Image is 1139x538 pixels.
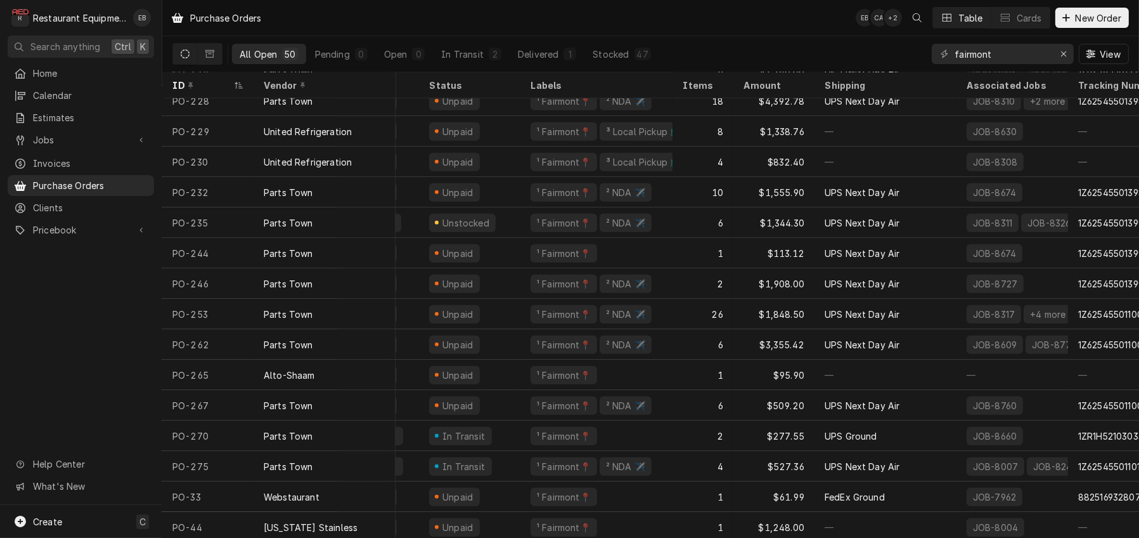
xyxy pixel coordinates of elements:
span: Pricebook [33,223,129,237]
div: JOB-8244 [1032,460,1079,473]
div: Unpaid [441,277,475,291]
div: JOB-8760 [972,399,1018,412]
div: 2 [672,421,733,451]
div: ¹ Fairmont📍 [536,186,592,199]
div: PO-253 [162,299,254,329]
div: JOB-8310 [972,95,1016,108]
div: All Open [240,48,277,61]
div: 1 [566,48,574,61]
div: Unpaid [441,338,475,351]
div: ¹ Fairmont📍 [536,490,592,504]
div: Parts Town [264,247,313,260]
div: PO-228 [162,86,254,116]
a: Go to Pricebook [8,220,154,240]
div: $527.36 [733,451,814,482]
div: — [814,360,956,390]
div: ¹ Fairmont📍 [536,247,592,260]
button: View [1079,44,1129,64]
div: ² NDA ✈️ [605,399,647,412]
a: Go to What's New [8,476,154,497]
div: ¹ Fairmont📍 [536,155,592,169]
div: [US_STATE] Stainless [264,521,357,534]
div: Items [683,79,721,92]
div: Vendor [264,79,383,92]
div: $1,555.90 [733,177,814,207]
div: ¹ Fairmont📍 [536,521,592,534]
div: JOB-8007 [972,460,1019,473]
div: +4 more [1029,308,1067,321]
span: Jobs [33,133,129,147]
div: Status [429,79,508,92]
span: Purchase Orders [33,179,148,192]
div: JOB-8326 [1026,216,1072,230]
div: ² NDA ✈️ [605,308,647,321]
div: ³ Local Pickup 🛍️ [605,125,683,138]
div: Parts Town [264,277,313,291]
div: Unpaid [441,155,475,169]
span: Home [33,67,148,80]
div: Stocked [593,48,629,61]
div: UPS Next Day Air [825,216,900,230]
span: Help Center [33,457,146,471]
div: Amount [743,79,802,92]
div: UPS Next Day Air [825,95,900,108]
div: JOB-8311 [972,216,1014,230]
div: ¹ Fairmont📍 [536,338,592,351]
div: 50 [285,48,295,61]
div: JOB-8317 [972,308,1016,321]
div: PO-230 [162,147,254,177]
div: Parts Town [264,308,313,321]
a: Invoices [8,153,154,174]
div: ¹ Fairmont📍 [536,369,592,382]
div: Emily Bird's Avatar [133,9,151,27]
div: $4,392.78 [733,86,814,116]
div: PO-270 [162,421,254,451]
input: Keyword search [955,44,1050,64]
div: 18 [672,86,733,116]
div: UPS Next Day Air [825,460,900,473]
span: View [1097,48,1123,61]
div: Restaurant Equipment Diagnostics [33,11,126,25]
div: Parts Town [264,338,313,351]
div: CA [870,9,888,27]
div: $1,908.00 [733,268,814,299]
div: PO-235 [162,207,254,238]
span: C [139,515,146,528]
div: ² NDA ✈️ [605,95,647,108]
div: Chrissy Adams's Avatar [870,9,888,27]
div: Unpaid [441,521,475,534]
div: $113.12 [733,238,814,268]
div: Unpaid [441,490,475,504]
div: $3,355.42 [733,329,814,360]
div: JOB-8674 [972,247,1017,260]
div: ¹ Fairmont📍 [536,399,592,412]
a: Clients [8,197,154,218]
div: In Transit [441,48,484,61]
div: Unpaid [441,308,475,321]
div: Parts Town [264,95,313,108]
div: FedEx Ground [825,490,885,504]
div: 26 [672,299,733,329]
div: PO-267 [162,390,254,421]
div: Unpaid [441,399,475,412]
div: JOB-7962 [972,490,1017,504]
div: $1,848.50 [733,299,814,329]
div: In Transit [441,430,487,443]
div: $1,338.76 [733,116,814,147]
button: New Order [1055,8,1129,28]
div: ¹ Fairmont📍 [536,430,592,443]
div: 1 [672,360,733,390]
div: United Refrigeration [264,155,352,169]
div: Labels [531,79,662,92]
div: 8 [672,116,733,147]
div: UPS Ground [825,430,877,443]
div: PO-229 [162,116,254,147]
div: ² NDA ✈️ [605,216,647,230]
button: Erase input [1053,44,1074,64]
div: Unpaid [441,95,475,108]
div: Open [384,48,408,61]
div: JOB-8004 [972,521,1019,534]
span: Clients [33,201,148,214]
div: Parts Town [264,430,313,443]
div: UPS Next Day Air [825,247,900,260]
